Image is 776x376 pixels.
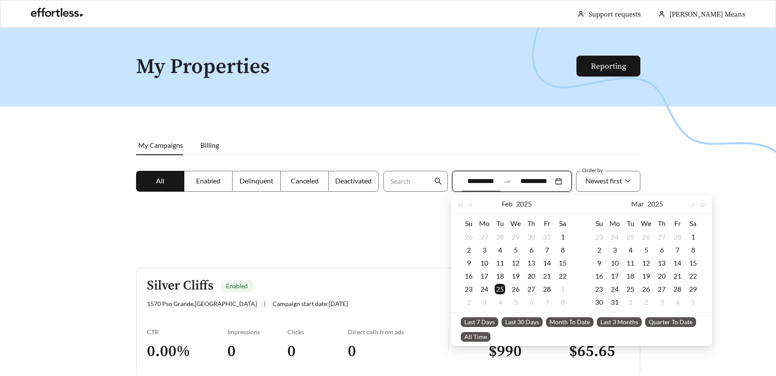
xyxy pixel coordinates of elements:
[591,243,607,256] td: 2025-03-02
[609,258,620,268] div: 10
[147,300,257,307] span: 1570 Pso Grande , [GEOGRAPHIC_DATA]
[607,243,623,256] td: 2025-03-03
[625,258,636,268] div: 11
[688,297,698,307] div: 5
[656,297,667,307] div: 3
[147,342,227,361] h3: 0.00 %
[523,216,539,230] th: Th
[607,216,623,230] th: Mo
[539,230,555,243] td: 2025-01-31
[591,216,607,230] th: Su
[654,230,669,243] td: 2025-02-27
[625,297,636,307] div: 1
[434,177,442,185] span: search
[669,256,685,270] td: 2025-03-14
[594,284,604,294] div: 23
[641,284,651,294] div: 26
[669,216,685,230] th: Fr
[502,195,513,213] button: Feb
[147,328,227,336] div: CTR
[623,283,638,296] td: 2025-03-25
[607,270,623,283] td: 2025-03-17
[463,258,474,268] div: 9
[335,176,372,185] span: Deactivated
[641,271,651,281] div: 19
[495,258,505,268] div: 11
[654,296,669,309] td: 2025-04-03
[138,141,183,149] span: My Campaigns
[672,271,683,281] div: 21
[291,176,319,185] span: Canceled
[669,10,745,19] span: [PERSON_NAME] Means
[607,283,623,296] td: 2025-03-24
[641,232,651,242] div: 26
[523,283,539,296] td: 2025-02-27
[609,284,620,294] div: 24
[685,283,701,296] td: 2025-03-29
[609,271,620,281] div: 17
[597,317,642,327] span: Last 3 Months
[461,283,476,296] td: 2025-02-23
[647,195,663,213] button: 2025
[656,245,667,255] div: 6
[476,230,492,243] td: 2025-01-27
[609,245,620,255] div: 3
[492,296,508,309] td: 2025-03-04
[591,61,626,71] a: Reporting
[479,271,490,281] div: 17
[555,283,570,296] td: 2025-03-01
[156,176,164,185] span: All
[510,297,521,307] div: 5
[654,283,669,296] td: 2025-03-27
[607,296,623,309] td: 2025-03-31
[510,232,521,242] div: 29
[510,258,521,268] div: 12
[479,258,490,268] div: 10
[539,243,555,256] td: 2025-02-07
[508,243,523,256] td: 2025-02-05
[594,258,604,268] div: 9
[654,216,669,230] th: Th
[476,283,492,296] td: 2025-02-24
[625,271,636,281] div: 18
[463,245,474,255] div: 2
[503,177,511,185] span: to
[654,256,669,270] td: 2025-03-13
[576,56,640,77] button: Reporting
[502,317,543,327] span: Last 30 Days
[685,256,701,270] td: 2025-03-15
[685,243,701,256] td: 2025-03-08
[557,297,568,307] div: 8
[609,232,620,242] div: 24
[461,296,476,309] td: 2025-03-02
[492,270,508,283] td: 2025-02-18
[463,271,474,281] div: 16
[523,296,539,309] td: 2025-03-06
[508,230,523,243] td: 2025-01-29
[688,258,698,268] div: 15
[557,245,568,255] div: 8
[645,317,696,327] span: Quarter To Date
[591,270,607,283] td: 2025-03-16
[672,232,683,242] div: 28
[508,216,523,230] th: We
[461,216,476,230] th: Su
[631,195,644,213] button: Mar
[542,258,552,268] div: 14
[508,296,523,309] td: 2025-03-05
[526,297,536,307] div: 6
[625,245,636,255] div: 4
[479,297,490,307] div: 3
[539,216,555,230] th: Fr
[609,297,620,307] div: 31
[461,256,476,270] td: 2025-02-09
[147,279,213,293] h5: Silver Cliffs
[463,284,474,294] div: 23
[348,328,448,336] div: Direct calls from ads
[669,243,685,256] td: 2025-03-07
[523,270,539,283] td: 2025-02-20
[641,297,651,307] div: 2
[476,216,492,230] th: Mo
[227,328,288,336] div: Impressions
[526,258,536,268] div: 13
